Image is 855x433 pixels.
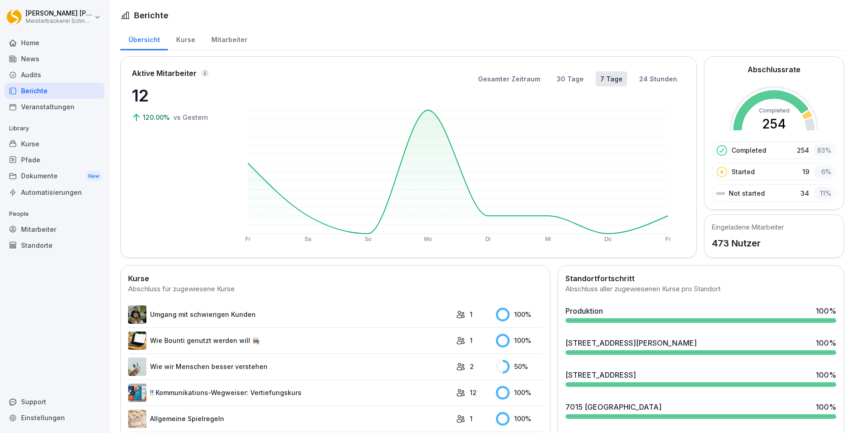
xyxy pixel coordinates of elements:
a: Kurse [168,27,203,50]
button: 30 Tage [552,71,588,86]
a: Kurse [5,136,104,152]
img: bqcw87wt3eaim098drrkbvff.png [128,331,146,350]
p: 12 [470,388,477,397]
div: [STREET_ADDRESS] [565,369,636,380]
p: 12 [132,83,223,108]
p: 19 [802,167,809,176]
img: ecwashxihdnhpwtga2vbr586.png [128,410,146,428]
text: Fr [665,236,670,242]
p: Aktive Mitarbeiter [132,68,197,79]
a: !! Kommunikations-Wegweiser: Vertiefungskurs [128,384,452,402]
p: 34 [801,188,809,198]
p: vs Gestern [173,112,208,122]
img: ibmq16c03v2u1873hyb2ubud.png [128,305,146,324]
h2: Abschlussrate [747,64,801,75]
img: s06mvwf1yzeoxs9dp55swq0f.png [128,384,146,402]
a: Automatisierungen [5,184,104,200]
p: 473 Nutzer [712,236,784,250]
button: 7 Tage [596,71,627,86]
a: [STREET_ADDRESS]100% [562,366,840,390]
p: [PERSON_NAME] [PERSON_NAME] [26,10,92,17]
p: Started [731,167,755,176]
a: Umgang mit schwierigen Kunden [128,305,452,324]
text: Mi [545,236,551,242]
div: 7015 [GEOGRAPHIC_DATA] [565,401,661,412]
a: Pfade [5,152,104,168]
div: Abschluss aller zugewiesenen Kurse pro Standort [565,284,836,294]
div: 6 % [814,165,834,178]
div: 100 % [496,386,542,400]
p: 2 [470,362,474,371]
div: 83 % [814,144,834,157]
button: Gesamter Zeitraum [473,71,545,86]
div: 100 % [816,305,836,316]
div: Abschluss für zugewiesene Kurse [128,284,543,294]
p: 1 [470,414,473,423]
a: DokumenteNew [5,168,104,185]
a: Allgemeine Spielregeln [128,410,452,428]
a: 7015 [GEOGRAPHIC_DATA]100% [562,398,840,422]
p: 1 [470,336,473,345]
div: Support [5,394,104,410]
div: 11 % [814,187,834,200]
p: Completed [731,145,766,155]
a: Produktion100% [562,302,840,326]
div: Produktion [565,305,603,316]
a: [STREET_ADDRESS][PERSON_NAME]100% [562,334,840,358]
p: Meisterbäckerei Schneckenburger [26,18,92,24]
text: Fr [245,236,250,242]
text: So [365,236,371,242]
a: Berichte [5,83,104,99]
a: Wie wir Menschen besser verstehen [128,358,452,376]
a: Home [5,35,104,51]
p: 120.00% [143,112,172,122]
div: 100 % [816,401,836,412]
p: Library [5,121,104,136]
a: Veranstaltungen [5,99,104,115]
h2: Standortfortschritt [565,273,836,284]
a: Wie Bounti genutzt werden will 👩🏽‍🍳 [128,331,452,350]
p: 1 [470,310,473,319]
a: News [5,51,104,67]
div: 50 % [496,360,542,374]
button: 24 Stunden [635,71,682,86]
div: 100 % [496,412,542,426]
div: Dokumente [5,168,104,185]
p: People [5,207,104,221]
a: Einstellungen [5,410,104,426]
text: Di [485,236,490,242]
h1: Berichte [134,9,168,21]
text: Do [604,236,612,242]
text: Mo [424,236,432,242]
img: clixped2zgppihwsektunc4a.png [128,358,146,376]
div: 100 % [816,369,836,380]
text: Sa [305,236,312,242]
a: Mitarbeiter [5,221,104,237]
div: 100 % [496,308,542,321]
a: Standorte [5,237,104,253]
a: Übersicht [120,27,168,50]
a: Mitarbeiter [203,27,255,50]
h2: Kurse [128,273,543,284]
div: 100 % [816,337,836,348]
p: 254 [797,145,809,155]
div: 100 % [496,334,542,347]
p: Not started [729,188,765,198]
div: New [86,171,102,182]
div: [STREET_ADDRESS][PERSON_NAME] [565,337,697,348]
a: Audits [5,67,104,83]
